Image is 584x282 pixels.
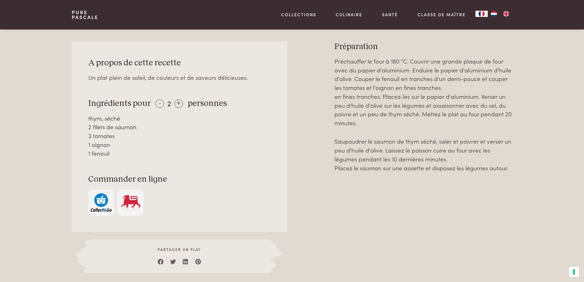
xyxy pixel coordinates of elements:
[91,193,112,212] img: c308188babc36a3a401bcb5cb7e020f4d5ab42f7cacd8327e500463a43eeb86c.svg
[475,11,488,17] div: Language
[155,99,164,108] div: -
[88,114,271,123] div: thym, séché
[120,193,141,212] img: Delhaize
[418,11,466,18] a: Classe de maître
[188,99,227,108] span: personnes
[174,99,183,108] div: +
[475,11,512,17] aside: Language selected: Français
[382,11,398,18] a: Santé
[88,122,271,131] div: 2 filets de saumon
[500,11,512,17] a: EN
[281,11,316,18] a: Collections
[88,131,271,140] div: 3 tomates
[88,174,271,185] h3: Commander en ligne
[72,10,98,20] a: PurePascale
[88,140,271,149] div: 1 oignon
[336,11,362,18] a: Culinaire
[488,11,512,17] ul: Language list
[334,57,512,127] p: Préchauffer le four à 180 °C. Couvrir une grande plaque de four avec du papier d'aluminium. Endui...
[88,58,271,68] h3: A propos de cette recette
[167,98,171,108] span: 2
[488,11,500,17] a: NL
[334,137,512,172] p: Saupoudrer le saumon de thym séché, saler et poivrer et verser un peu d'huile d'olive. Laissez le...
[88,149,271,158] div: 1 fenouil
[475,11,488,17] a: FR
[88,73,271,82] div: Un plat plein de soleil, de couleurs et de saveurs délicieuses.
[88,99,151,108] span: Ingrédients pour
[334,41,512,52] h3: Préparation
[91,247,268,252] span: Partager un plat
[569,267,579,277] button: Vos préférences en matière de consentement pour les technologies de suivi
